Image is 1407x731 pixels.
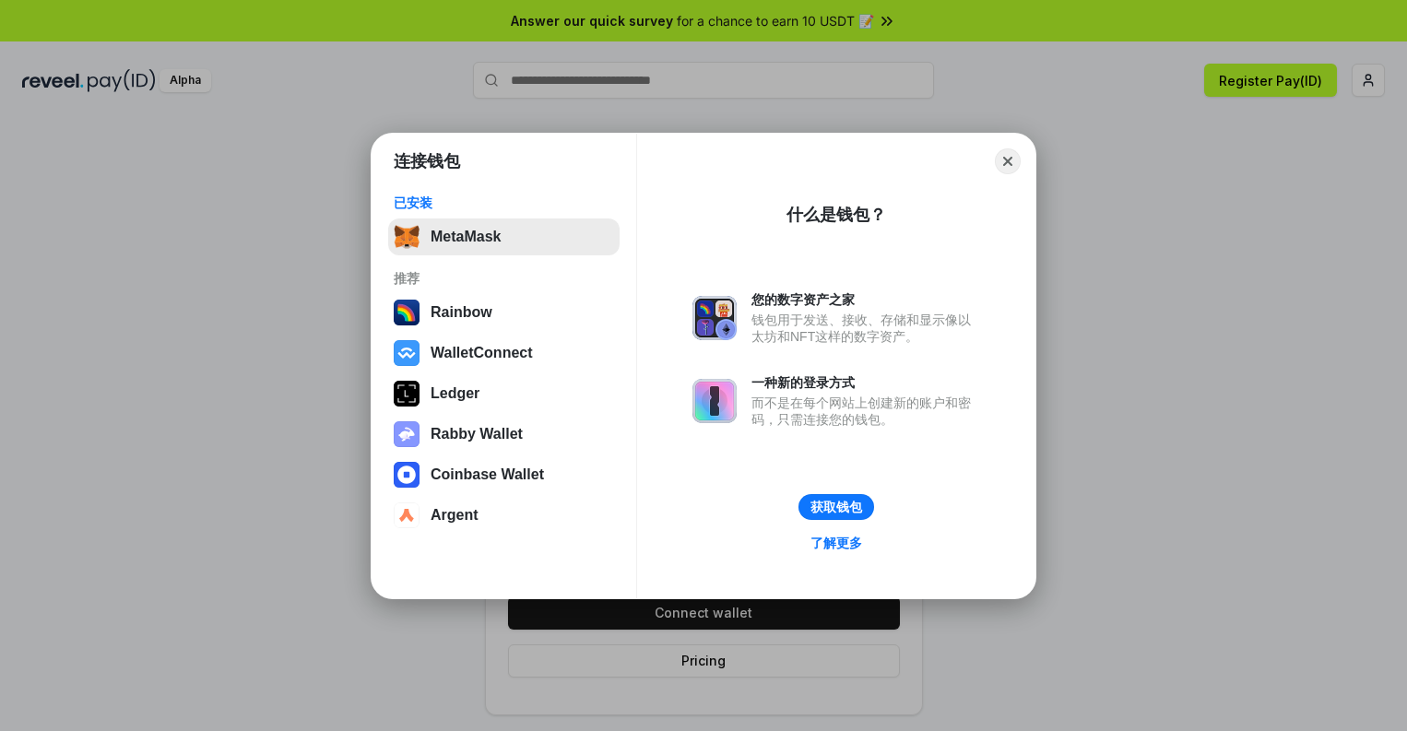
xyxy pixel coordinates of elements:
div: Coinbase Wallet [431,466,544,483]
button: 获取钱包 [798,494,874,520]
div: 您的数字资产之家 [751,291,980,308]
h1: 连接钱包 [394,150,460,172]
img: svg+xml,%3Csvg%20fill%3D%22none%22%20height%3D%2233%22%20viewBox%3D%220%200%2035%2033%22%20width%... [394,224,420,250]
div: Rabby Wallet [431,426,523,442]
button: Coinbase Wallet [388,456,620,493]
div: 已安装 [394,195,614,211]
div: 获取钱包 [810,499,862,515]
button: WalletConnect [388,335,620,371]
button: Ledger [388,375,620,412]
div: WalletConnect [431,345,533,361]
div: 什么是钱包？ [786,204,886,226]
img: svg+xml,%3Csvg%20width%3D%2228%22%20height%3D%2228%22%20viewBox%3D%220%200%2028%2028%22%20fill%3D... [394,462,420,488]
img: svg+xml,%3Csvg%20xmlns%3D%22http%3A%2F%2Fwww.w3.org%2F2000%2Fsvg%22%20width%3D%2228%22%20height%3... [394,381,420,407]
button: Argent [388,497,620,534]
img: svg+xml,%3Csvg%20xmlns%3D%22http%3A%2F%2Fwww.w3.org%2F2000%2Fsvg%22%20fill%3D%22none%22%20viewBox... [692,379,737,423]
div: 一种新的登录方式 [751,374,980,391]
img: svg+xml,%3Csvg%20xmlns%3D%22http%3A%2F%2Fwww.w3.org%2F2000%2Fsvg%22%20fill%3D%22none%22%20viewBox... [692,296,737,340]
div: Rainbow [431,304,492,321]
button: Close [995,148,1021,174]
button: MetaMask [388,218,620,255]
div: 而不是在每个网站上创建新的账户和密码，只需连接您的钱包。 [751,395,980,428]
img: svg+xml,%3Csvg%20width%3D%2228%22%20height%3D%2228%22%20viewBox%3D%220%200%2028%2028%22%20fill%3D... [394,340,420,366]
button: Rainbow [388,294,620,331]
a: 了解更多 [799,531,873,555]
div: MetaMask [431,229,501,245]
div: Argent [431,507,479,524]
div: 推荐 [394,270,614,287]
img: svg+xml,%3Csvg%20width%3D%2228%22%20height%3D%2228%22%20viewBox%3D%220%200%2028%2028%22%20fill%3D... [394,502,420,528]
div: 了解更多 [810,535,862,551]
img: svg+xml,%3Csvg%20width%3D%22120%22%20height%3D%22120%22%20viewBox%3D%220%200%20120%20120%22%20fil... [394,300,420,325]
div: Ledger [431,385,479,402]
button: Rabby Wallet [388,416,620,453]
div: 钱包用于发送、接收、存储和显示像以太坊和NFT这样的数字资产。 [751,312,980,345]
img: svg+xml,%3Csvg%20xmlns%3D%22http%3A%2F%2Fwww.w3.org%2F2000%2Fsvg%22%20fill%3D%22none%22%20viewBox... [394,421,420,447]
